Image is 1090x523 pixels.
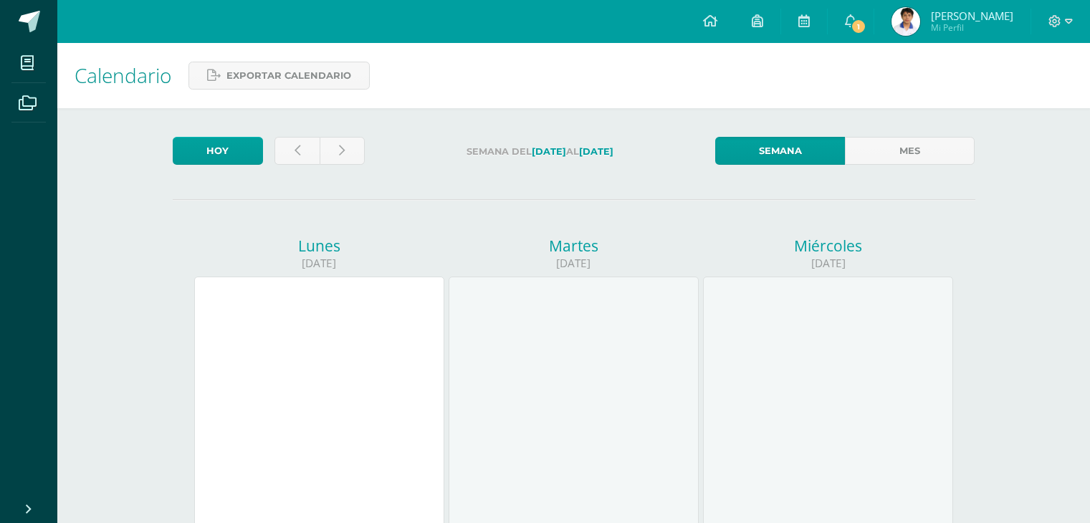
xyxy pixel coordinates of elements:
[715,137,845,165] a: Semana
[376,137,704,166] label: Semana del al
[449,256,699,271] div: [DATE]
[703,256,953,271] div: [DATE]
[931,21,1013,34] span: Mi Perfil
[194,236,444,256] div: Lunes
[449,236,699,256] div: Martes
[931,9,1013,23] span: [PERSON_NAME]
[532,146,566,157] strong: [DATE]
[845,137,975,165] a: Mes
[188,62,370,90] a: Exportar calendario
[579,146,613,157] strong: [DATE]
[703,236,953,256] div: Miércoles
[226,62,351,89] span: Exportar calendario
[891,7,920,36] img: e1452881eee4047204c5bfab49ceb0f5.png
[75,62,171,89] span: Calendario
[173,137,263,165] a: Hoy
[194,256,444,271] div: [DATE]
[851,19,866,34] span: 1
